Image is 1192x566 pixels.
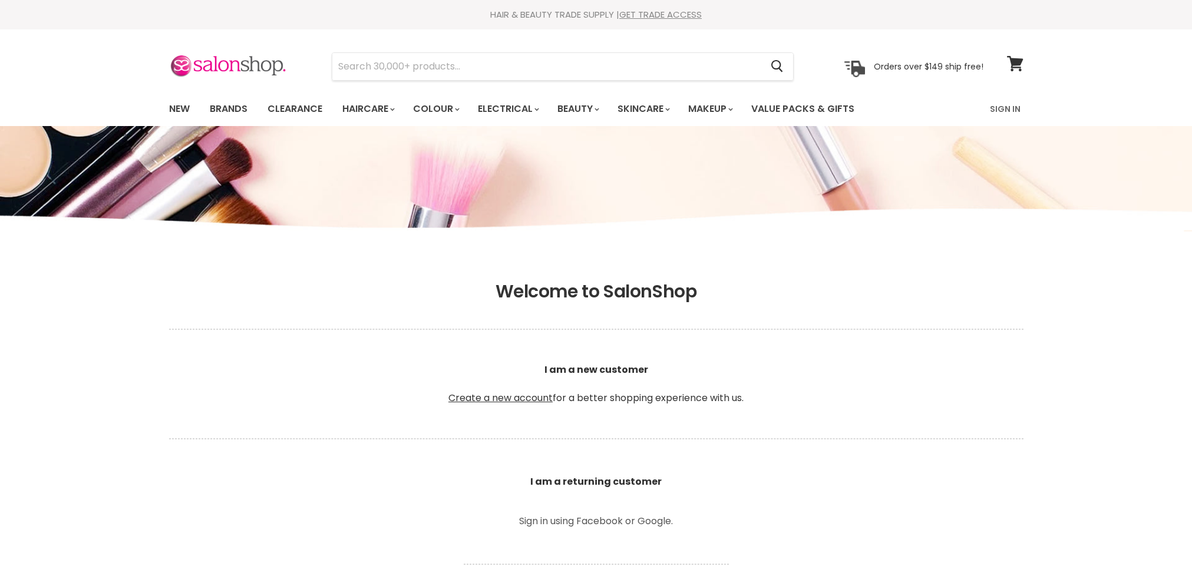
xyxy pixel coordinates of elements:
a: Value Packs & Gifts [742,97,863,121]
a: Beauty [549,97,606,121]
a: Sign In [983,97,1028,121]
a: Brands [201,97,256,121]
b: I am a returning customer [530,475,662,488]
a: Makeup [679,97,740,121]
b: I am a new customer [544,363,648,376]
a: Skincare [609,97,677,121]
h1: Welcome to SalonShop [169,281,1023,302]
button: Search [762,53,793,80]
input: Search [332,53,762,80]
form: Product [332,52,794,81]
a: New [160,97,199,121]
a: Create a new account [448,391,553,405]
div: HAIR & BEAUTY TRADE SUPPLY | [154,9,1038,21]
a: Electrical [469,97,546,121]
p: for a better shopping experience with us. [169,335,1023,433]
a: Colour [404,97,467,121]
ul: Main menu [160,92,923,126]
a: Clearance [259,97,331,121]
p: Orders over $149 ship free! [874,61,983,71]
a: Haircare [334,97,402,121]
p: Sign in using Facebook or Google. [464,517,729,526]
nav: Main [154,92,1038,126]
a: GET TRADE ACCESS [619,8,702,21]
